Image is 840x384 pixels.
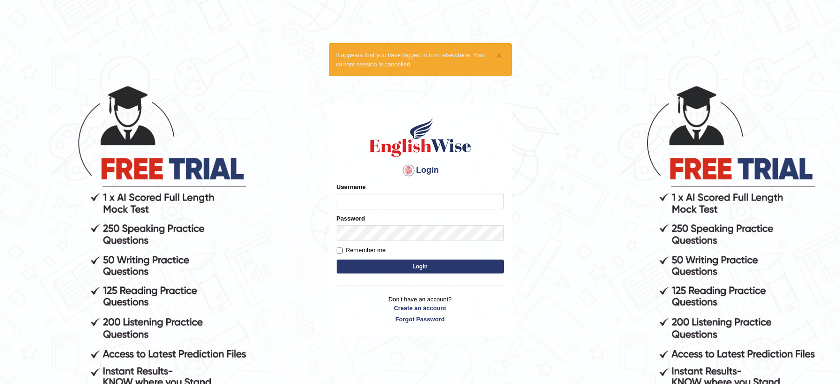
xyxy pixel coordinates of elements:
[337,247,343,254] input: Remember me
[337,315,504,324] a: Forgot Password
[337,304,504,312] a: Create an account
[337,246,386,255] label: Remember me
[367,117,473,158] img: Logo of English Wise sign in for intelligent practice with AI
[337,295,504,324] p: Don't have an account?
[337,260,504,273] button: Login
[337,182,366,191] label: Username
[496,51,501,60] button: ×
[329,43,512,76] div: It appears that you have logged in from elsewhere. Your current session is cancelled
[337,163,504,178] h4: Login
[337,214,365,223] label: Password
